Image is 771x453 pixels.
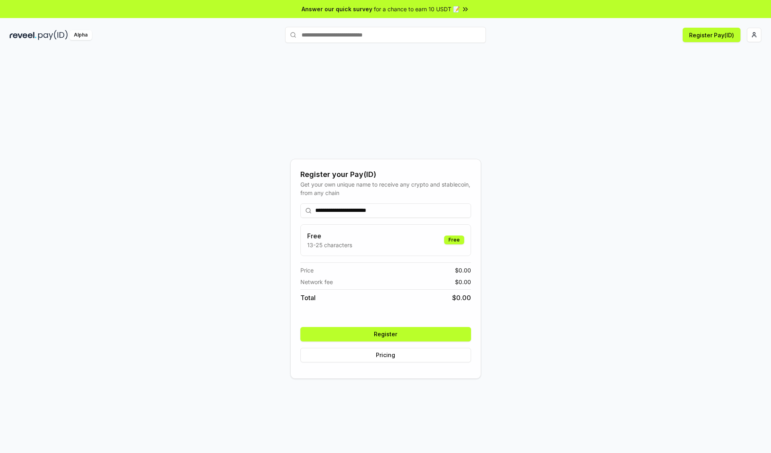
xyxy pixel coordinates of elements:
[302,5,372,13] span: Answer our quick survey
[38,30,68,40] img: pay_id
[455,266,471,274] span: $ 0.00
[69,30,92,40] div: Alpha
[374,5,460,13] span: for a chance to earn 10 USDT 📝
[300,348,471,362] button: Pricing
[683,28,740,42] button: Register Pay(ID)
[455,278,471,286] span: $ 0.00
[300,266,314,274] span: Price
[300,169,471,180] div: Register your Pay(ID)
[307,241,352,249] p: 13-25 characters
[300,293,316,303] span: Total
[300,278,333,286] span: Network fee
[300,327,471,341] button: Register
[444,236,464,244] div: Free
[300,180,471,197] div: Get your own unique name to receive any crypto and stablecoin, from any chain
[10,30,37,40] img: reveel_dark
[307,231,352,241] h3: Free
[452,293,471,303] span: $ 0.00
